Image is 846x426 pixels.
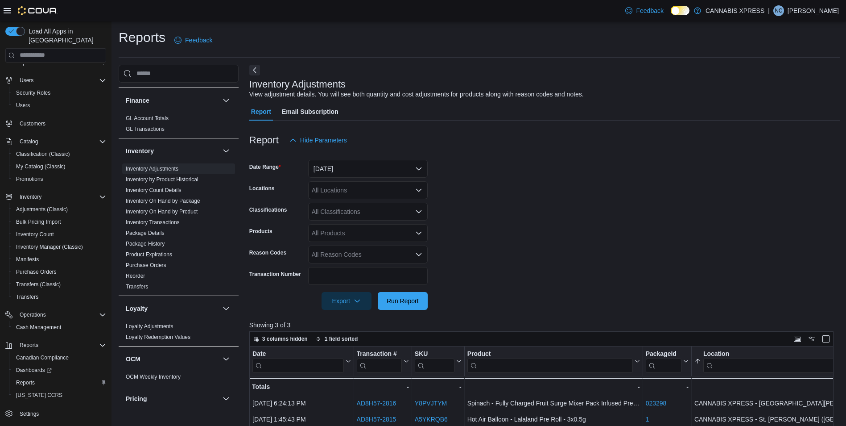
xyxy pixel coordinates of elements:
span: Manifests [16,256,39,263]
span: Inventory On Hand by Package [126,197,200,205]
span: Inventory On Hand by Product [126,208,198,215]
button: Open list of options [415,208,422,215]
button: Users [2,74,110,87]
span: Settings [16,408,106,419]
div: Finance [119,113,239,138]
span: Feedback [185,36,212,45]
button: Finance [126,96,219,105]
h3: Report [249,135,279,146]
a: Inventory Adjustments [126,166,178,172]
button: Transaction # [356,350,409,372]
button: 3 columns hidden [250,334,311,344]
span: Washington CCRS [12,390,106,401]
a: GL Transactions [126,126,165,132]
span: My Catalog (Classic) [12,161,106,172]
span: Hide Parameters [300,136,347,145]
h3: OCM [126,355,140,363]
span: Catalog [20,138,38,145]
a: AD8H57-2815 [356,416,396,423]
span: Customers [16,118,106,129]
a: Settings [16,409,42,419]
button: Bulk Pricing Import [9,216,110,228]
span: Promotions [16,175,43,183]
a: 023298 [645,400,666,407]
span: Purchase Orders [16,268,57,276]
span: Reports [12,377,106,388]
button: PackageId [645,350,688,372]
span: Adjustments (Classic) [12,204,106,215]
span: Reports [16,340,106,351]
a: Adjustments (Classic) [12,204,71,215]
div: [DATE] 6:24:13 PM [252,398,351,409]
span: Reports [16,379,35,386]
a: Classification (Classic) [12,149,74,159]
button: Reports [9,376,110,389]
a: Dashboards [9,364,110,376]
button: Catalog [2,135,110,148]
span: GL Account Totals [126,115,169,122]
span: Package Details [126,230,165,237]
a: Reorder [126,273,145,279]
input: Dark Mode [671,6,689,15]
a: My Catalog (Classic) [12,161,69,172]
span: Inventory [20,193,41,200]
span: Bulk Pricing Import [16,218,61,226]
span: Transfers (Classic) [16,281,61,288]
span: Users [12,100,106,111]
a: [US_STATE] CCRS [12,390,66,401]
span: Bulk Pricing Import [12,217,106,227]
button: Users [9,99,110,112]
label: Classifications [249,206,287,213]
span: Inventory [16,192,106,202]
button: Transfers [9,291,110,303]
div: [DATE] 1:45:43 PM [252,414,351,425]
div: Loyalty [119,321,239,346]
button: Inventory Count [9,228,110,241]
span: Inventory Count [12,229,106,240]
span: Canadian Compliance [12,352,106,363]
span: Operations [20,311,46,318]
a: Cash Management [12,322,65,333]
div: PackageId [645,350,681,358]
span: Customers [20,120,45,127]
button: Next [249,65,260,75]
span: My Catalog (Classic) [16,163,66,170]
button: Transfers (Classic) [9,278,110,291]
button: Open list of options [415,230,422,237]
button: Reports [16,340,42,351]
button: Classification (Classic) [9,148,110,160]
button: Adjustments (Classic) [9,203,110,216]
a: AD8H57-2816 [356,400,396,407]
div: - [356,381,409,392]
button: Manifests [9,253,110,266]
label: Products [249,228,272,235]
img: Cova [18,6,58,15]
div: - [467,381,640,392]
a: Transfers [126,284,148,290]
div: View adjustment details. You will see both quantity and cost adjustments for products along with ... [249,90,584,99]
button: Pricing [126,394,219,403]
span: Export [327,292,366,310]
a: Loyalty Adjustments [126,323,173,330]
span: Classification (Classic) [12,149,106,159]
div: Nathan Chan [773,5,784,16]
span: Manifests [12,254,106,265]
span: Dashboards [12,365,106,376]
button: Product [467,350,640,372]
span: 3 columns hidden [262,335,308,342]
span: Transfers (Classic) [12,279,106,290]
p: Showing 3 of 3 [249,321,840,330]
a: Users [12,100,33,111]
label: Reason Codes [249,249,286,256]
div: Product [467,350,632,372]
button: Run Report [378,292,428,310]
p: | [768,5,770,16]
div: Package URL [645,350,681,372]
span: Transfers [12,292,106,302]
button: Open list of options [415,187,422,194]
span: Product Expirations [126,251,172,258]
a: OCM Weekly Inventory [126,374,181,380]
a: Purchase Orders [12,267,60,277]
span: Operations [16,309,106,320]
h3: Pricing [126,394,147,403]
